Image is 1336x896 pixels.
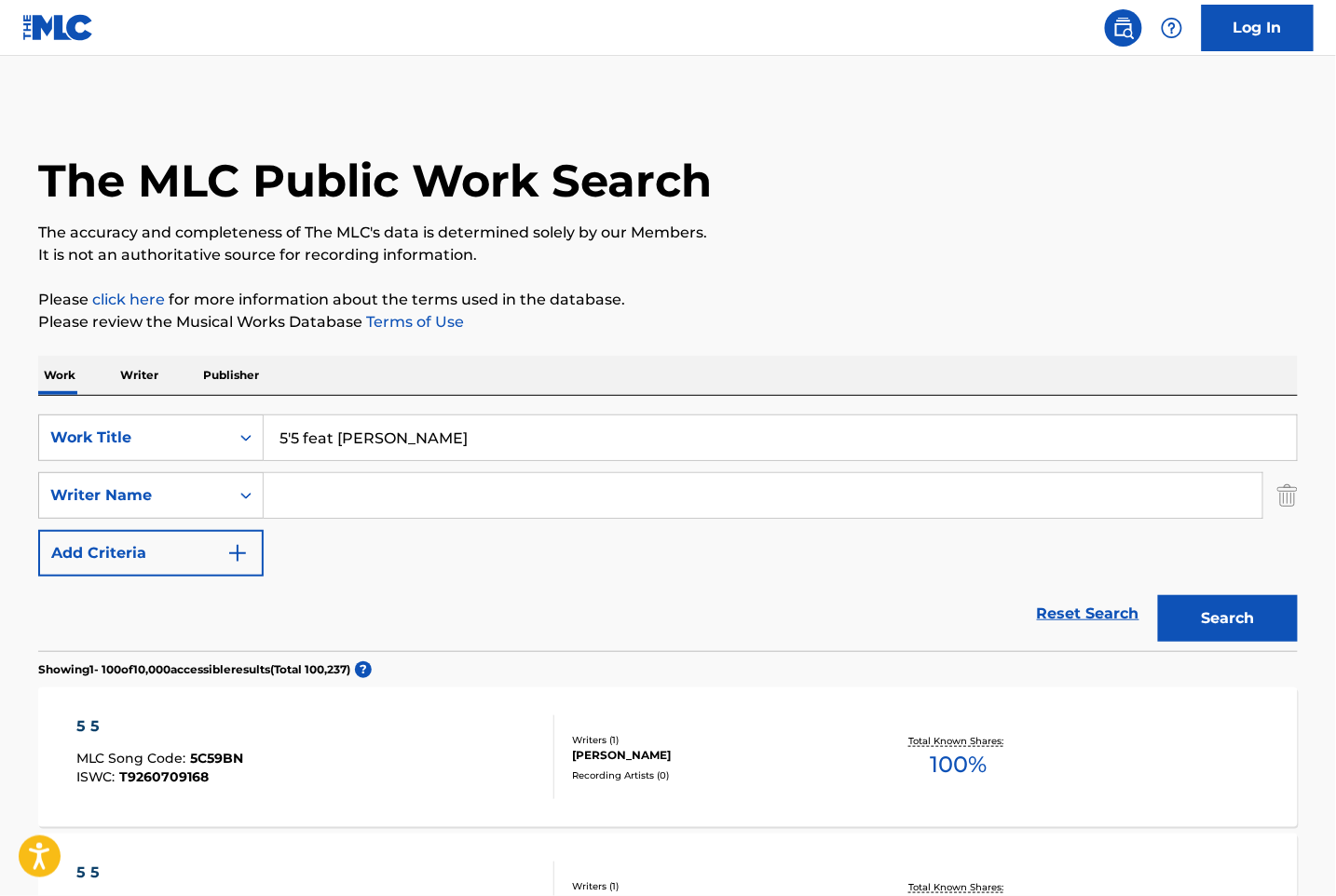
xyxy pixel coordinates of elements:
[572,768,853,782] div: Recording Artists ( 0 )
[908,880,1008,894] p: Total Known Shares:
[76,750,191,767] span: MLC Song Code :
[572,733,853,747] div: Writers ( 1 )
[50,484,218,507] div: Writer Name
[22,14,94,41] img: MLC Logo
[355,661,372,678] span: ?
[76,768,120,785] span: ISWC :
[120,768,210,785] span: T9260709168
[38,687,1298,827] a: 5 5MLC Song Code:5C59BNISWC:T9260709168Writers (1)[PERSON_NAME]Recording Artists (0)Total Known S...
[76,715,244,738] div: 5 5
[38,414,1298,651] form: Search Form
[930,748,987,781] span: 100 %
[1158,595,1298,642] button: Search
[1277,472,1298,519] img: Delete Criterion
[198,356,265,395] p: Publisher
[50,427,218,449] div: Work Title
[1105,9,1142,47] a: Public Search
[38,244,1298,266] p: It is not an authoritative source for recording information.
[1028,593,1149,634] a: Reset Search
[226,542,249,564] img: 9d2ae6d4665cec9f34b9.svg
[38,530,264,577] button: Add Criteria
[38,661,350,678] p: Showing 1 - 100 of 10,000 accessible results (Total 100,237 )
[362,313,464,331] a: Terms of Use
[1153,9,1191,47] div: Help
[572,879,853,893] div: Writers ( 1 )
[38,222,1298,244] p: The accuracy and completeness of The MLC's data is determined solely by our Members.
[92,291,165,308] a: click here
[38,153,712,209] h1: The MLC Public Work Search
[1202,5,1314,51] a: Log In
[38,289,1298,311] p: Please for more information about the terms used in the database.
[191,750,244,767] span: 5C59BN
[38,311,1298,333] p: Please review the Musical Works Database
[572,747,853,764] div: [PERSON_NAME]
[1112,17,1135,39] img: search
[1161,17,1183,39] img: help
[908,734,1008,748] p: Total Known Shares:
[76,862,233,884] div: 5 5
[38,356,81,395] p: Work
[115,356,164,395] p: Writer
